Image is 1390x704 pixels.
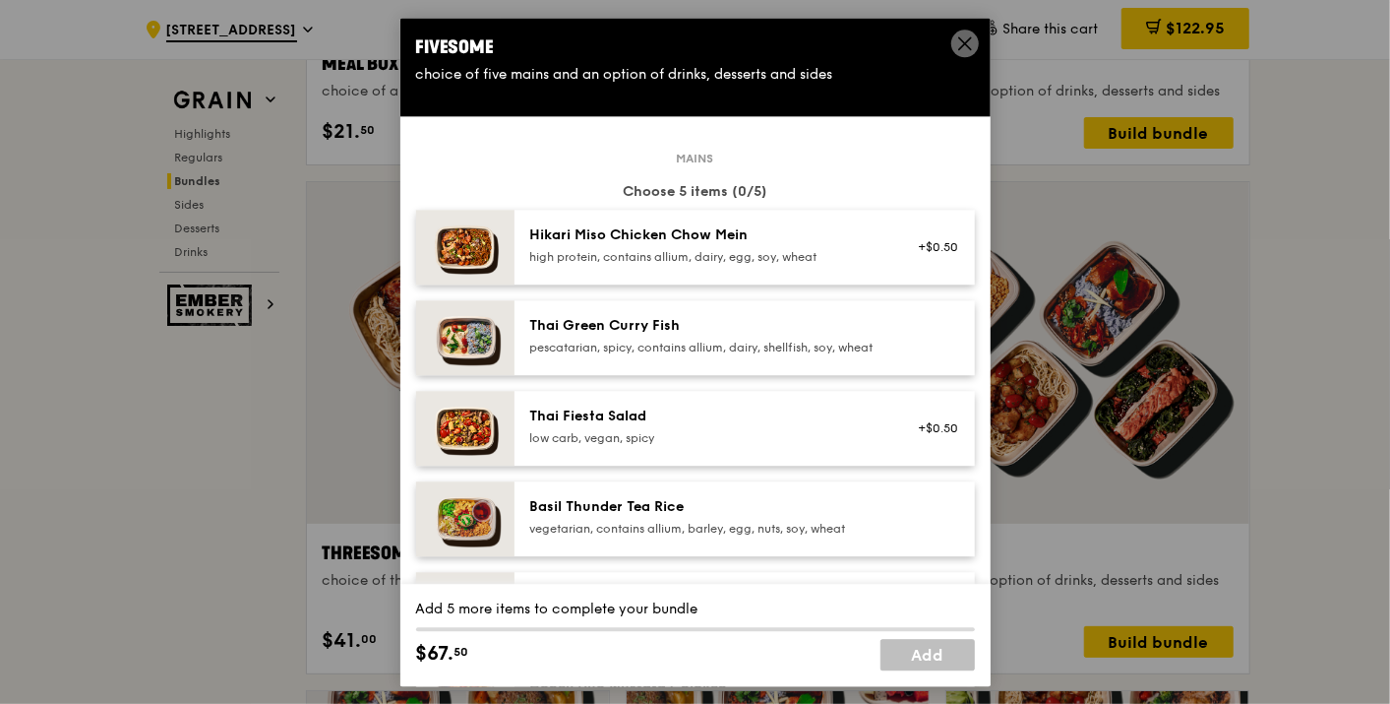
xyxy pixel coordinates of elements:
[416,481,514,556] img: daily_normal_HORZ-Basil-Thunder-Tea-Rice.jpg
[907,239,959,255] div: +$0.50
[416,572,514,647] img: daily_normal_HORZ-Grilled-Farm-Fresh-Chicken.jpg
[530,316,883,336] div: Thai Green Curry Fish
[416,300,514,375] img: daily_normal_HORZ-Thai-Green-Curry-Fish.jpg
[530,521,883,537] div: vegetarian, contains allium, barley, egg, nuts, soy, wheat
[416,65,975,85] div: choice of five mains and an option of drinks, desserts and sides
[416,210,514,285] img: daily_normal_Hikari_Miso_Chicken_Chow_Mein__Horizontal_.jpg
[454,644,469,660] span: 50
[530,407,883,426] div: Thai Fiesta Salad
[416,33,975,61] div: Fivesome
[669,151,722,166] span: Mains
[907,420,959,436] div: +$0.50
[880,639,975,671] a: Add
[416,182,975,202] div: Choose 5 items (0/5)
[530,497,883,517] div: Basil Thunder Tea Rice
[530,430,883,446] div: low carb, vegan, spicy
[416,639,454,669] span: $67.
[530,249,883,265] div: high protein, contains allium, dairy, egg, soy, wheat
[416,600,975,619] div: Add 5 more items to complete your bundle
[416,391,514,466] img: daily_normal_Thai_Fiesta_Salad__Horizontal_.jpg
[530,340,883,355] div: pescatarian, spicy, contains allium, dairy, shellfish, soy, wheat
[530,225,883,245] div: Hikari Miso Chicken Chow Mein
